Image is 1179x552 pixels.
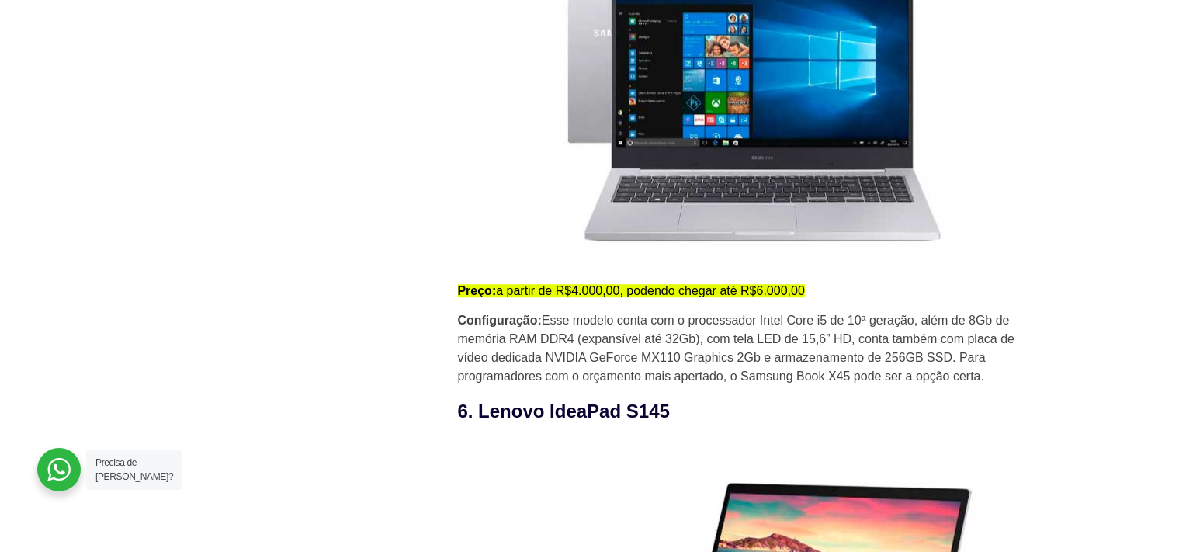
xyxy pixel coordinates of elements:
[900,354,1179,552] iframe: Chat Widget
[900,354,1179,552] div: Widget de chat
[458,284,805,297] mark: a partir de R$4.000,00, podendo chegar até R$6.000,00
[458,314,542,327] strong: Configuração:
[458,284,497,297] strong: Preço:
[458,311,1048,386] p: Esse modelo conta com o processador Intel Core i5 de 10ª geração, além de 8Gb de memória RAM DDR4...
[95,457,173,482] span: Precisa de [PERSON_NAME]?
[458,398,1048,425] h3: 6. Lenovo IdeaPad S145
